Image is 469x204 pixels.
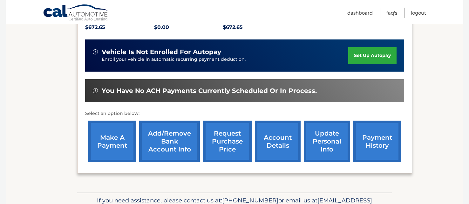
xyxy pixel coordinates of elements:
a: Logout [411,8,426,18]
p: $0.00 [154,23,223,32]
a: set up autopay [348,47,397,64]
a: make a payment [88,121,136,162]
span: [PHONE_NUMBER] [222,197,278,204]
p: Enroll your vehicle in automatic recurring payment deduction. [102,56,348,63]
a: account details [255,121,301,162]
a: request purchase price [203,121,252,162]
p: $672.65 [223,23,292,32]
p: Select an option below: [85,110,404,117]
p: $672.65 [85,23,154,32]
img: alert-white.svg [93,88,98,93]
span: You have no ACH payments currently scheduled or in process. [102,87,317,95]
img: alert-white.svg [93,49,98,54]
a: Add/Remove bank account info [139,121,200,162]
a: update personal info [304,121,350,162]
span: vehicle is not enrolled for autopay [102,48,221,56]
a: Dashboard [347,8,373,18]
a: FAQ's [386,8,397,18]
a: payment history [353,121,401,162]
a: Cal Automotive [43,4,110,23]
